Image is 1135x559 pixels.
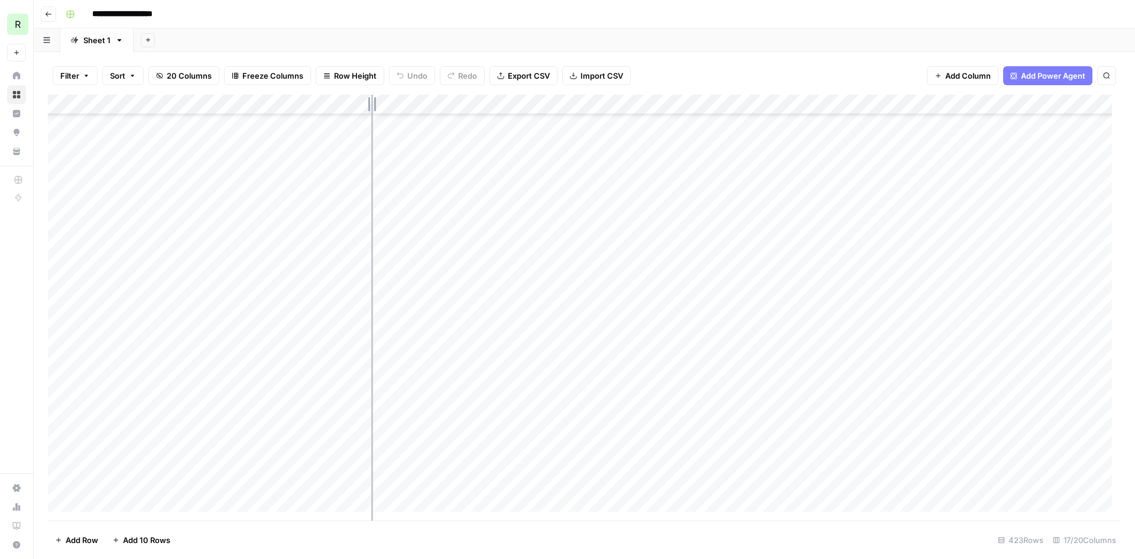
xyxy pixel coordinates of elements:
a: Browse [7,85,26,104]
a: Sheet 1 [60,28,134,52]
div: Sheet 1 [83,34,111,46]
span: Freeze Columns [242,70,303,82]
a: Usage [7,497,26,516]
a: Your Data [7,142,26,161]
span: Redo [458,70,477,82]
button: Export CSV [489,66,557,85]
span: Add Power Agent [1021,70,1085,82]
button: Add 10 Rows [105,531,177,550]
button: Add Row [48,531,105,550]
span: Sort [110,70,125,82]
div: 17/20 Columns [1048,531,1121,550]
button: Add Power Agent [1003,66,1092,85]
a: Settings [7,479,26,497]
span: Add 10 Rows [123,534,170,546]
span: R [15,17,21,31]
button: Sort [102,66,144,85]
a: Home [7,66,26,85]
button: 20 Columns [148,66,219,85]
button: Workspace: Re-Leased [7,9,26,39]
span: Import CSV [581,70,623,82]
button: Add Column [927,66,998,85]
span: Add Row [66,534,98,546]
span: Undo [407,70,427,82]
button: Filter [53,66,98,85]
button: Freeze Columns [224,66,311,85]
button: Row Height [316,66,384,85]
a: Insights [7,104,26,123]
span: Export CSV [508,70,550,82]
button: Redo [440,66,485,85]
a: Learning Hub [7,516,26,535]
button: Help + Support [7,535,26,554]
span: 20 Columns [167,70,212,82]
span: Add Column [945,70,991,82]
a: Opportunities [7,123,26,142]
span: Row Height [334,70,377,82]
button: Import CSV [562,66,631,85]
div: 423 Rows [993,531,1048,550]
span: Filter [60,70,79,82]
button: Undo [389,66,435,85]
